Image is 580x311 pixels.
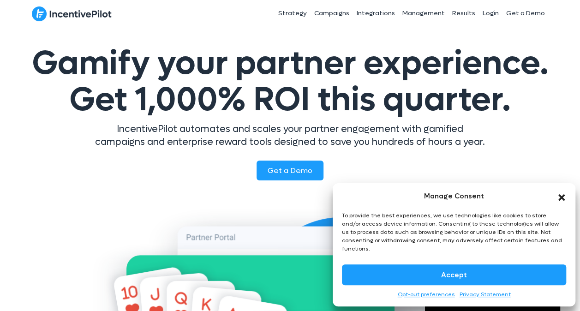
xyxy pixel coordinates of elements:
span: Get 1,000% ROI this quarter. [69,78,511,121]
a: Privacy Statement [460,290,511,299]
a: Get a Demo [257,161,323,180]
a: Opt-out preferences [398,290,455,299]
img: IncentivePilot [32,6,112,22]
button: Accept [342,264,566,285]
a: Campaigns [310,2,353,25]
p: IncentivePilot automates and scales your partner engagement with gamified campaigns and enterpris... [94,123,486,149]
a: Integrations [353,2,398,25]
div: To provide the best experiences, we use technologies like cookies to store and/or access device i... [342,211,565,253]
span: Get a Demo [268,166,312,175]
a: Management [398,2,448,25]
a: Results [448,2,478,25]
span: Gamify your partner experience. [32,42,549,121]
a: Get a Demo [502,2,548,25]
nav: Header Menu [211,2,549,25]
a: Strategy [274,2,310,25]
a: Login [478,2,502,25]
div: Manage Consent [424,190,484,202]
div: Close dialog [557,191,566,201]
